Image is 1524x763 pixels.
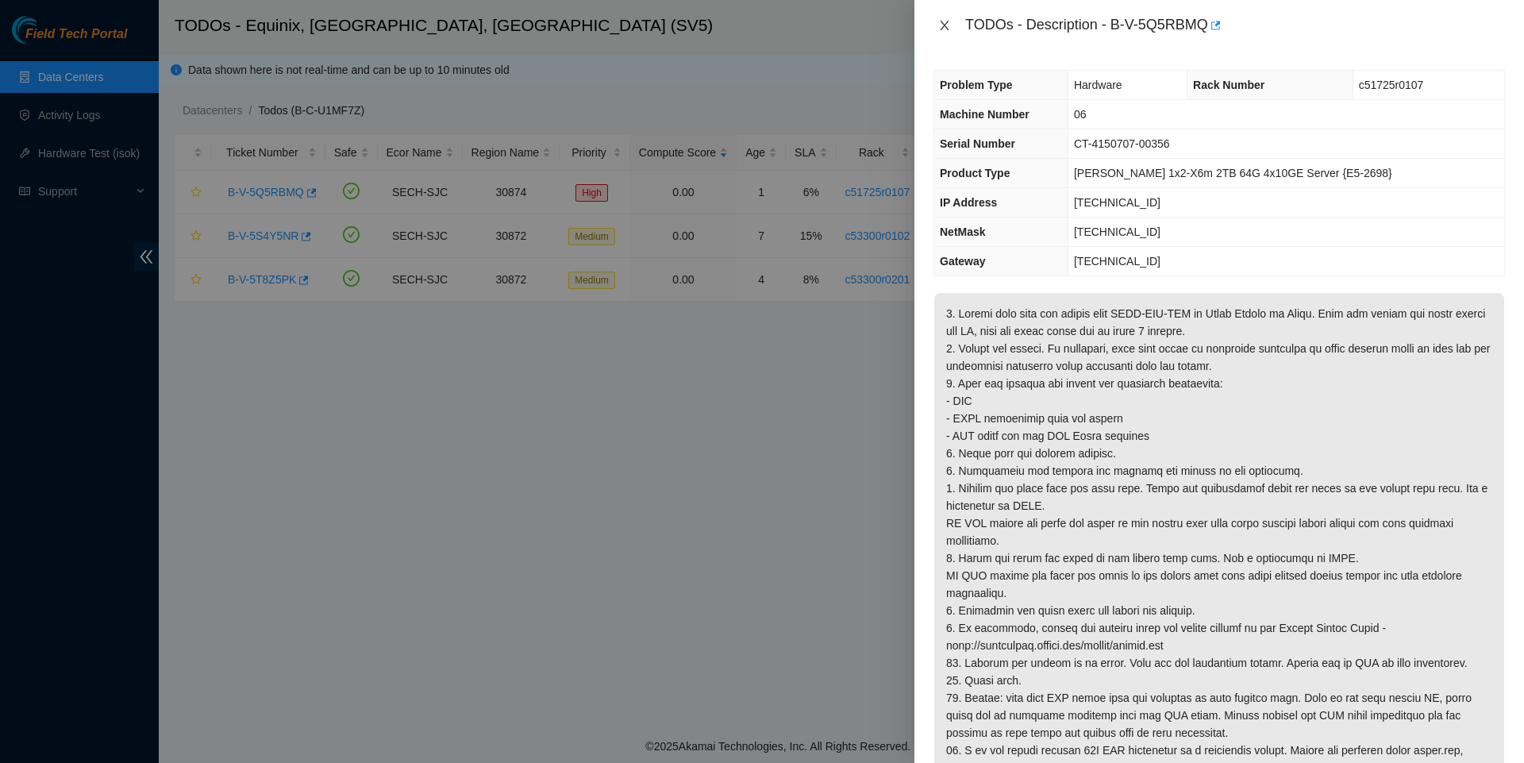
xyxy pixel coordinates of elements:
[1074,79,1122,91] span: Hardware
[1074,108,1087,121] span: 06
[940,196,997,209] span: IP Address
[940,79,1013,91] span: Problem Type
[940,225,986,238] span: NetMask
[1074,255,1160,268] span: [TECHNICAL_ID]
[1193,79,1264,91] span: Rack Number
[1074,137,1170,150] span: CT-4150707-00356
[1074,225,1160,238] span: [TECHNICAL_ID]
[1359,79,1424,91] span: c51725r0107
[1074,196,1160,209] span: [TECHNICAL_ID]
[940,108,1029,121] span: Machine Number
[940,255,986,268] span: Gateway
[933,18,956,33] button: Close
[965,13,1505,38] div: TODOs - Description - B-V-5Q5RBMQ
[940,137,1015,150] span: Serial Number
[1074,167,1392,179] span: [PERSON_NAME] 1x2-X6m 2TB 64G 4x10GE Server {E5-2698}
[938,19,951,32] span: close
[940,167,1010,179] span: Product Type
